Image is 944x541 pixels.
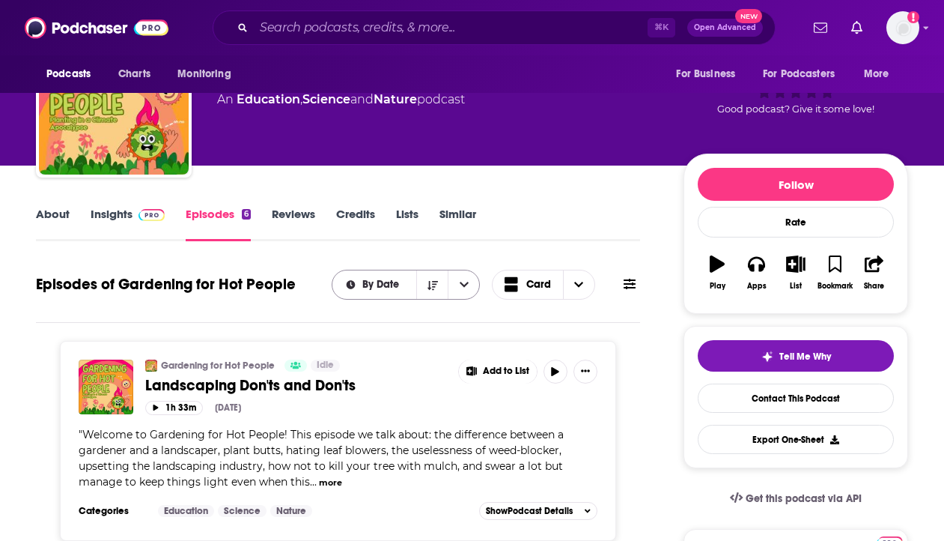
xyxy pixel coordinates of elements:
[138,209,165,221] img: Podchaser Pro
[439,207,476,241] a: Similar
[186,207,251,241] a: Episodes6
[25,13,168,42] img: Podchaser - Follow, Share and Rate Podcasts
[808,15,833,40] a: Show notifications dropdown
[254,16,648,40] input: Search podcasts, credits, & more...
[311,360,340,372] a: Idle
[350,92,374,106] span: and
[886,11,919,44] span: Logged in as RebeccaThomas9000
[237,92,300,106] a: Education
[573,360,597,384] button: Show More Button
[416,270,448,299] button: Sort Direction
[698,207,894,238] div: Rate
[161,360,275,372] a: Gardening for Hot People
[448,270,479,299] button: open menu
[779,351,831,363] span: Tell Me Why
[886,11,919,44] img: User Profile
[158,505,214,517] a: Education
[687,19,763,37] button: Open AdvancedNew
[853,60,908,88] button: open menu
[698,168,894,201] button: Follow
[845,15,868,40] a: Show notifications dropdown
[109,60,159,88] a: Charts
[36,207,70,241] a: About
[718,480,874,517] a: Get this podcast via API
[215,402,241,413] div: [DATE]
[362,279,404,290] span: By Date
[717,103,874,115] span: Good podcast? Give it some love!
[710,282,725,291] div: Play
[332,279,417,290] button: open menu
[91,207,165,241] a: InsightsPodchaser Pro
[336,207,375,241] a: Credits
[526,279,551,290] span: Card
[479,502,597,520] button: ShowPodcast Details
[36,60,110,88] button: open menu
[79,428,564,489] span: Welcome to Gardening for Hot People! This episode we talk about: the difference between a gardene...
[317,358,334,373] span: Idle
[735,9,762,23] span: New
[79,505,146,517] h3: Categories
[746,492,862,505] span: Get this podcast via API
[167,60,250,88] button: open menu
[676,64,735,85] span: For Business
[483,366,529,377] span: Add to List
[145,376,448,395] a: Landscaping Don'ts and Don'ts
[815,246,854,300] button: Bookmark
[272,207,315,241] a: Reviews
[310,475,317,489] span: ...
[763,64,835,85] span: For Podcasters
[302,92,350,106] a: Science
[492,270,595,300] button: Choose View
[790,282,802,291] div: List
[118,64,150,85] span: Charts
[396,207,418,241] a: Lists
[864,282,884,291] div: Share
[374,92,417,106] a: Nature
[753,60,856,88] button: open menu
[39,25,189,175] img: Gardening for Hot People
[79,428,564,489] span: "
[36,275,296,294] h1: Episodes of Gardening for Hot People
[217,91,465,109] div: An podcast
[698,425,894,454] button: Export One-Sheet
[817,282,853,291] div: Bookmark
[648,18,675,37] span: ⌘ K
[694,24,756,31] span: Open Advanced
[332,270,481,300] h2: Choose List sort
[747,282,767,291] div: Apps
[698,340,894,372] button: tell me why sparkleTell Me Why
[46,64,91,85] span: Podcasts
[79,360,133,414] img: Landscaping Don'ts and Don'ts
[213,10,776,45] div: Search podcasts, credits, & more...
[145,401,203,415] button: 1h 33m
[698,246,737,300] button: Play
[776,246,815,300] button: List
[270,505,312,517] a: Nature
[459,360,537,384] button: Show More Button
[486,506,573,516] span: Show Podcast Details
[145,360,157,372] img: Gardening for Hot People
[242,209,251,220] div: 6
[907,11,919,23] svg: Add a profile image
[145,376,356,395] span: Landscaping Don'ts and Don'ts
[698,384,894,413] a: Contact This Podcast
[737,246,776,300] button: Apps
[864,64,889,85] span: More
[300,92,302,106] span: ,
[218,505,267,517] a: Science
[761,351,773,363] img: tell me why sparkle
[886,11,919,44] button: Show profile menu
[666,60,754,88] button: open menu
[855,246,894,300] button: Share
[319,477,342,489] button: more
[177,64,231,85] span: Monitoring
